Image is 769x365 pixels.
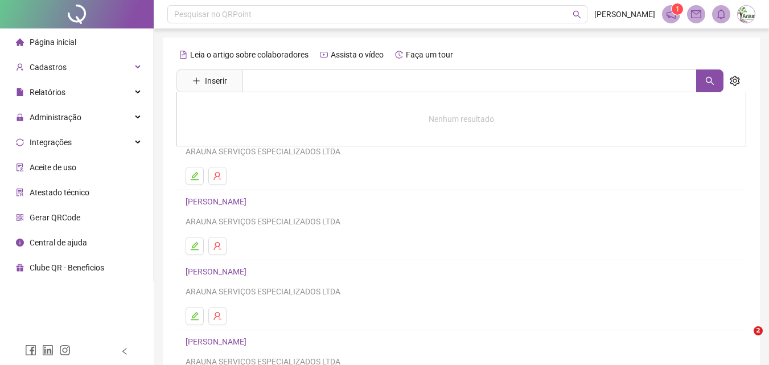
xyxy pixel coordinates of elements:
span: Administração [30,113,81,122]
sup: 1 [672,3,683,15]
span: Relatórios [30,88,65,97]
span: Clube QR - Beneficios [30,263,104,272]
span: youtube [320,51,328,59]
span: audit [16,163,24,171]
span: Faça um tour [406,50,453,59]
a: [PERSON_NAME] [186,197,250,206]
img: 48028 [738,6,755,23]
span: linkedin [42,345,54,356]
div: ARAUNA SERVIÇOS ESPECIALIZADOS LTDA [186,215,737,228]
span: bell [716,9,726,19]
span: Integrações [30,138,72,147]
span: file [16,88,24,96]
span: Aceite de uso [30,163,76,172]
span: lock [16,113,24,121]
span: edit [190,311,199,321]
span: user-delete [213,241,222,251]
span: Inserir [205,75,227,87]
span: 1 [676,5,680,13]
span: facebook [25,345,36,356]
span: sync [16,138,24,146]
span: user-delete [213,311,222,321]
a: [PERSON_NAME] [186,337,250,346]
span: edit [190,241,199,251]
span: history [395,51,403,59]
a: [PERSON_NAME] [186,267,250,276]
span: user-delete [213,171,222,181]
span: plus [192,77,200,85]
span: edit [190,171,199,181]
iframe: Intercom live chat [730,326,758,354]
span: home [16,38,24,46]
button: Inserir [183,72,236,90]
span: Atestado técnico [30,188,89,197]
span: mail [691,9,701,19]
span: instagram [59,345,71,356]
span: file-text [179,51,187,59]
span: gift [16,264,24,272]
span: setting [730,76,740,86]
span: Cadastros [30,63,67,72]
span: Gerar QRCode [30,213,80,222]
div: ARAUNA SERVIÇOS ESPECIALIZADOS LTDA [186,145,737,158]
span: notification [666,9,676,19]
span: qrcode [16,214,24,222]
span: Página inicial [30,38,76,47]
span: Assista o vídeo [331,50,384,59]
span: 2 [754,326,763,335]
span: search [705,76,714,85]
span: Leia o artigo sobre colaboradores [190,50,309,59]
span: search [573,10,581,19]
span: left [121,347,129,355]
span: info-circle [16,239,24,247]
span: Nenhum resultado [429,114,494,124]
span: [PERSON_NAME] [594,8,655,20]
span: Central de ajuda [30,238,87,247]
span: user-add [16,63,24,71]
div: ARAUNA SERVIÇOS ESPECIALIZADOS LTDA [186,285,737,298]
span: solution [16,188,24,196]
